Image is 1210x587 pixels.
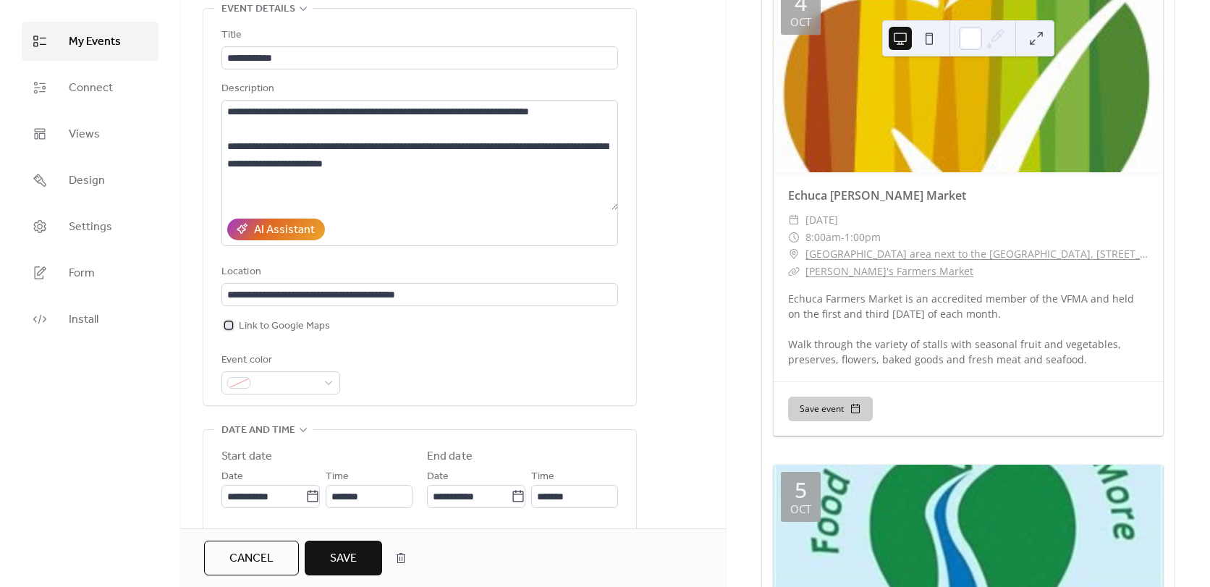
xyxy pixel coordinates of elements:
[805,229,841,246] span: 8:00am
[788,229,800,246] div: ​
[69,265,95,282] span: Form
[221,1,295,18] span: Event details
[22,114,158,153] a: Views
[845,229,881,246] span: 1:00pm
[69,126,100,143] span: Views
[229,550,274,567] span: Cancel
[221,448,272,465] div: Start date
[841,229,845,246] span: -
[805,245,1148,263] a: [GEOGRAPHIC_DATA] area next to the [GEOGRAPHIC_DATA], [STREET_ADDRESS]
[790,504,811,515] div: Oct
[221,468,243,486] span: Date
[22,253,158,292] a: Form
[805,264,973,278] a: [PERSON_NAME]'s Farmers Market
[227,219,325,240] button: AI Assistant
[22,161,158,200] a: Design
[204,541,299,575] button: Cancel
[221,422,295,439] span: Date and time
[788,245,800,263] div: ​
[427,448,473,465] div: End date
[221,80,615,98] div: Description
[305,541,382,575] button: Save
[69,172,105,190] span: Design
[239,526,268,544] span: All day
[330,550,357,567] span: Save
[221,352,337,369] div: Event color
[22,207,158,246] a: Settings
[788,263,800,280] div: ​
[22,22,158,61] a: My Events
[531,468,554,486] span: Time
[239,318,330,335] span: Link to Google Maps
[69,311,98,329] span: Install
[22,300,158,339] a: Install
[795,479,807,501] div: 5
[427,468,449,486] span: Date
[788,187,966,203] a: Echuca [PERSON_NAME] Market
[774,291,1163,367] div: Echuca Farmers Market is an accredited member of the VFMA and held on the first and third [DATE] ...
[788,397,873,421] button: Save event
[22,68,158,107] a: Connect
[254,221,315,239] div: AI Assistant
[69,219,112,236] span: Settings
[805,211,838,229] span: [DATE]
[69,33,121,51] span: My Events
[221,263,615,281] div: Location
[788,211,800,229] div: ​
[221,27,615,44] div: Title
[69,80,113,97] span: Connect
[326,468,349,486] span: Time
[790,17,811,28] div: Oct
